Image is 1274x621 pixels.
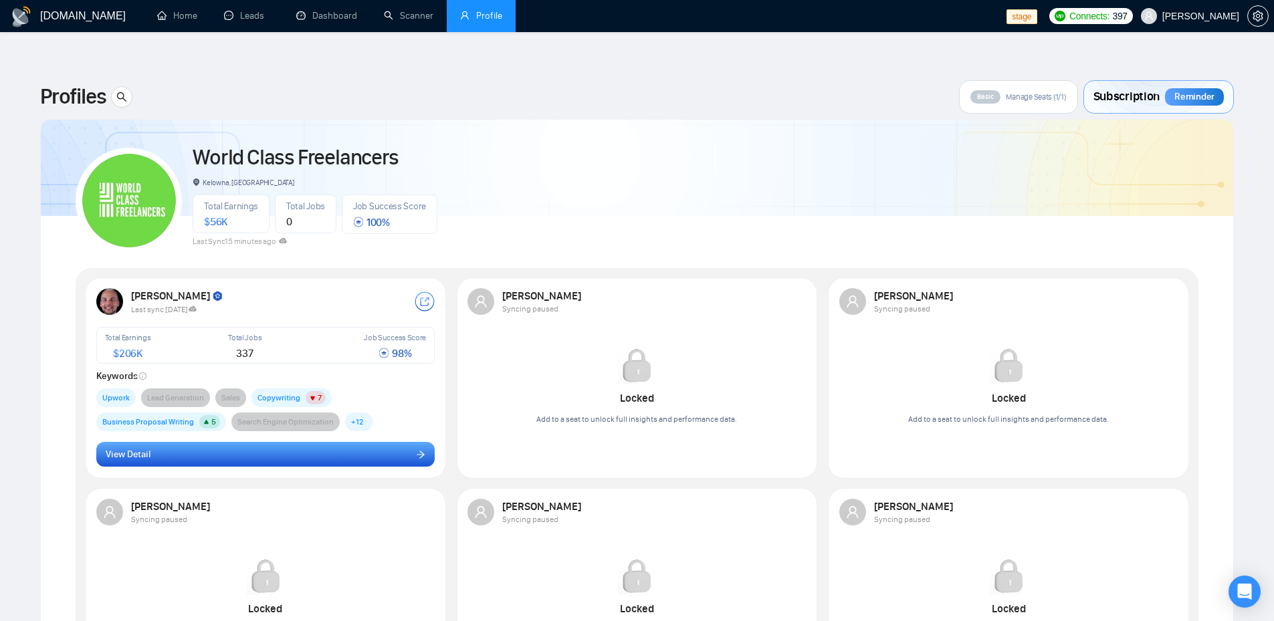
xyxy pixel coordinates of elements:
[1165,88,1224,106] div: Reminder
[1248,11,1268,21] span: setting
[1093,86,1160,108] span: Subscription
[236,347,253,360] span: 337
[131,305,197,314] span: Last sync [DATE]
[204,215,227,228] span: $ 56K
[618,557,655,595] img: Locked
[212,291,224,303] img: top_rated
[112,92,132,102] span: search
[379,347,411,360] span: 98 %
[102,391,130,404] span: Upwork
[224,10,270,21] a: messageLeads
[247,557,284,595] img: Locked
[620,602,654,615] strong: Locked
[296,10,357,21] a: dashboardDashboard
[502,515,558,524] span: Syncing paused
[990,347,1027,384] img: Locked
[248,602,282,615] strong: Locked
[990,557,1027,595] img: Locked
[40,81,106,113] span: Profiles
[351,415,364,428] span: + 12
[113,347,142,360] span: $ 206K
[1247,5,1269,27] button: setting
[131,515,187,524] span: Syncing paused
[476,10,502,21] span: Profile
[874,304,930,314] span: Syncing paused
[1069,9,1109,23] span: Connects:
[103,505,116,519] span: user
[157,10,197,21] a: homeHome
[106,447,150,462] span: View Detail
[846,505,859,519] span: user
[193,144,398,170] a: World Class Freelancers
[139,372,146,380] span: info-circle
[193,178,294,187] span: Kelowna, [GEOGRAPHIC_DATA]
[131,289,224,302] strong: [PERSON_NAME]
[620,392,654,404] strong: Locked
[874,289,955,302] strong: [PERSON_NAME]
[1006,92,1066,102] span: Manage Seats (1/1)
[502,304,558,314] span: Syncing paused
[353,201,426,212] span: Job Success Score
[1006,9,1037,24] span: stage
[846,295,859,308] span: user
[1229,576,1261,608] div: Open Intercom Messenger
[82,154,176,247] img: World Class Freelancers
[11,6,32,27] img: logo
[364,333,426,342] span: Job Success Score
[416,449,425,459] span: arrow-right
[474,505,488,519] span: user
[96,370,147,382] strong: Keywords
[353,216,390,229] span: 100 %
[1144,11,1154,21] span: user
[1247,11,1269,21] a: setting
[1055,11,1065,21] img: upwork-logo.png
[502,289,583,302] strong: [PERSON_NAME]
[286,215,292,228] span: 0
[96,442,435,467] button: View Detailarrow-right
[286,201,325,212] span: Total Jobs
[474,295,488,308] span: user
[131,500,212,513] strong: [PERSON_NAME]
[874,500,955,513] strong: [PERSON_NAME]
[460,11,469,20] span: user
[237,415,334,428] span: Search Engine Optimization
[102,415,194,428] span: Business Proposal Writing
[204,201,258,212] span: Total Earnings
[211,417,216,426] span: 5
[618,347,655,384] img: Locked
[977,92,994,101] span: Basic
[221,391,240,404] span: Sales
[908,414,1109,424] span: Add to a seat to unlock full insights and performance data.
[992,602,1026,615] strong: Locked
[193,178,200,186] span: environment
[992,392,1026,404] strong: Locked
[874,515,930,524] span: Syncing paused
[384,10,433,21] a: searchScanner
[318,393,322,402] span: 7
[111,86,132,108] button: search
[1112,9,1127,23] span: 397
[228,333,261,342] span: Total Jobs
[105,333,151,342] span: Total Earnings
[147,391,204,404] span: Lead Generation
[536,414,737,424] span: Add to a seat to unlock full insights and performance data.
[502,500,583,513] strong: [PERSON_NAME]
[257,391,300,404] span: Copywriting
[193,237,287,246] span: Last Sync 15 minutes ago
[96,288,123,315] img: USER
